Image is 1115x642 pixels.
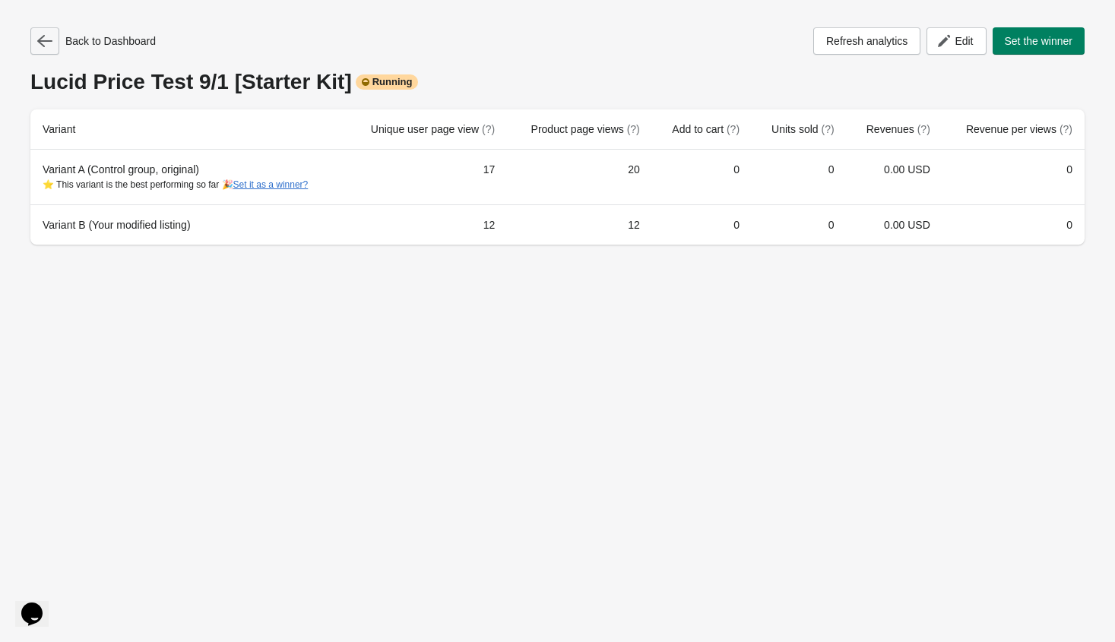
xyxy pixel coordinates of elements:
span: Set the winner [1005,35,1073,47]
span: (?) [482,123,495,135]
td: 0 [942,150,1085,204]
span: (?) [821,123,834,135]
div: ⭐ This variant is the best performing so far 🎉 [43,177,334,192]
td: 0.00 USD [847,150,942,204]
span: Product page views [531,123,640,135]
span: (?) [727,123,740,135]
td: 0 [752,204,847,245]
div: Variant B (Your modified listing) [43,217,334,232]
div: Back to Dashboard [30,27,156,55]
span: Revenue per views [966,123,1072,135]
span: Refresh analytics [826,35,908,47]
span: Add to cart [672,123,740,135]
td: 0 [652,150,752,204]
td: 0 [752,150,847,204]
span: Unique user page view [371,123,495,135]
div: Variant A (Control group, original) [43,162,334,192]
iframe: chat widget [15,581,64,627]
span: (?) [917,123,930,135]
button: Refresh analytics [813,27,920,55]
td: 0 [652,204,752,245]
td: 20 [507,150,652,204]
td: 17 [346,150,508,204]
span: Units sold [771,123,834,135]
span: (?) [1060,123,1072,135]
span: (?) [627,123,640,135]
span: Revenues [866,123,930,135]
td: 0 [942,204,1085,245]
div: Running [356,74,419,90]
th: Variant [30,109,346,150]
span: Edit [955,35,973,47]
button: Set the winner [993,27,1085,55]
td: 12 [507,204,652,245]
div: Lucid Price Test 9/1 [Starter Kit] [30,70,1085,94]
td: 12 [346,204,508,245]
td: 0.00 USD [847,204,942,245]
button: Set it as a winner? [233,179,309,190]
button: Edit [927,27,986,55]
